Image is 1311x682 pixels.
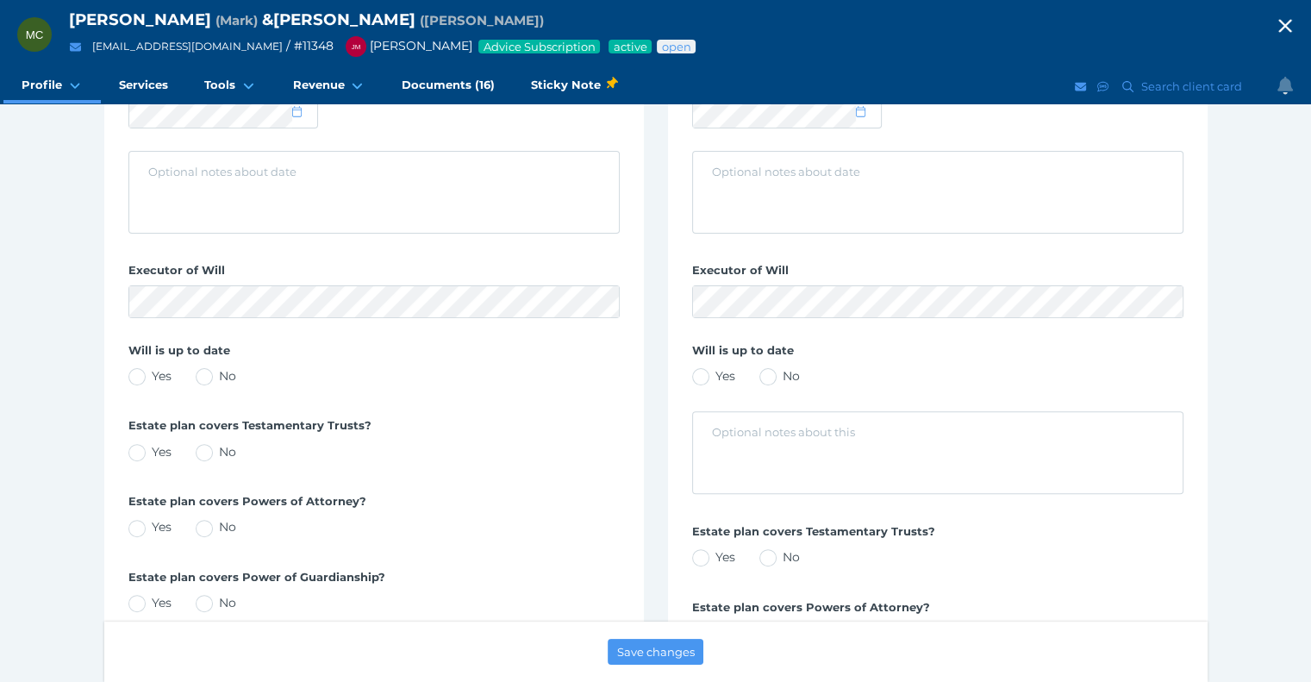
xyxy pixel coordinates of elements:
[128,570,385,584] span: Estate plan covers Power of Guardianship?
[3,69,101,103] a: Profile
[346,36,366,57] div: Jonathon Martino
[612,40,648,53] span: Service package status: Active service agreement in place
[1138,79,1250,93] span: Search client card
[204,78,235,92] span: Tools
[219,368,236,384] span: No
[128,418,371,432] span: Estate plan covers Testamentary Trusts?
[152,368,172,384] span: Yes
[692,263,1183,285] label: Executor of Will
[1114,76,1251,97] button: Search client card
[608,639,704,665] button: Save changes
[65,36,86,58] button: Email
[215,12,258,28] span: Preferred name
[119,78,168,92] span: Services
[92,40,283,53] a: [EMAIL_ADDRESS][DOMAIN_NAME]
[783,549,800,565] span: No
[152,444,172,460] span: Yes
[1072,76,1089,97] button: Email
[1095,76,1112,97] button: SMS
[384,69,513,103] a: Documents (16)
[26,28,44,41] span: MC
[275,69,384,103] a: Revenue
[617,645,695,659] span: Save changes
[17,17,52,52] div: Mark Craig
[152,519,172,535] span: Yes
[293,78,345,92] span: Revenue
[152,595,172,610] span: Yes
[128,494,366,508] span: Estate plan covers Powers of Attorney?
[715,368,735,384] span: Yes
[128,343,230,357] span: Will is up to date
[22,78,62,92] span: Profile
[715,549,735,565] span: Yes
[101,69,186,103] a: Services
[219,595,236,610] span: No
[352,43,361,51] span: JM
[783,368,800,384] span: No
[128,263,620,285] label: Executor of Will
[69,9,211,29] span: [PERSON_NAME]
[482,40,596,53] span: Advice Subscription
[337,38,472,53] span: [PERSON_NAME]
[219,519,236,535] span: No
[262,9,415,29] span: & [PERSON_NAME]
[402,78,495,92] span: Documents (16)
[660,40,692,53] span: Advice status: Review not yet booked in
[286,38,334,53] span: / # 11348
[531,76,616,94] span: Sticky Note
[692,600,930,614] span: Estate plan covers Powers of Attorney?
[692,524,935,538] span: Estate plan covers Testamentary Trusts?
[420,12,544,28] span: Preferred name
[692,343,794,357] span: Will is up to date
[219,444,236,460] span: No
